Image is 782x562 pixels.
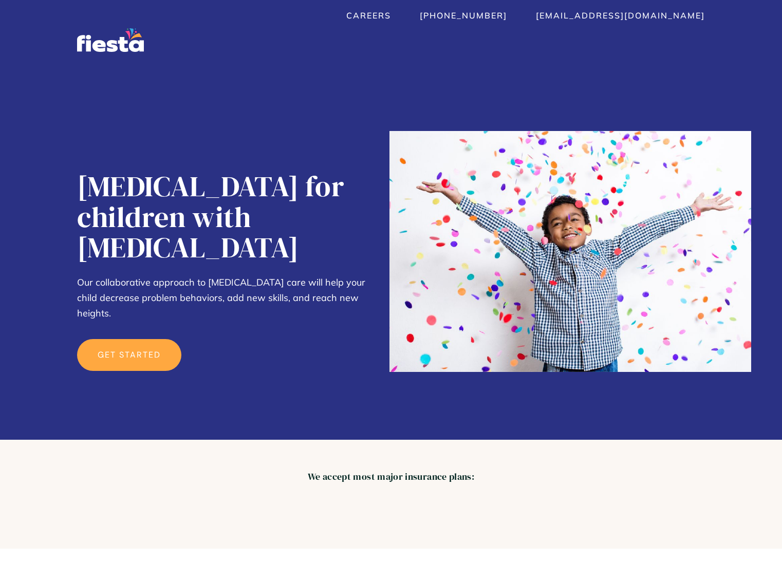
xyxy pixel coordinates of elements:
a: [PHONE_NUMBER] [420,10,507,21]
img: Child with autism celebrates success [389,131,751,372]
h5: We accept most major insurance plans: [77,471,705,483]
a: home [77,28,144,52]
p: Our collaborative approach to [MEDICAL_DATA] care will help your child decrease problem behaviors... [77,275,379,321]
a: get started [77,339,181,371]
a: [EMAIL_ADDRESS][DOMAIN_NAME] [536,10,705,21]
h1: [MEDICAL_DATA] for children with [MEDICAL_DATA] [77,171,379,263]
a: Careers [346,10,391,21]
